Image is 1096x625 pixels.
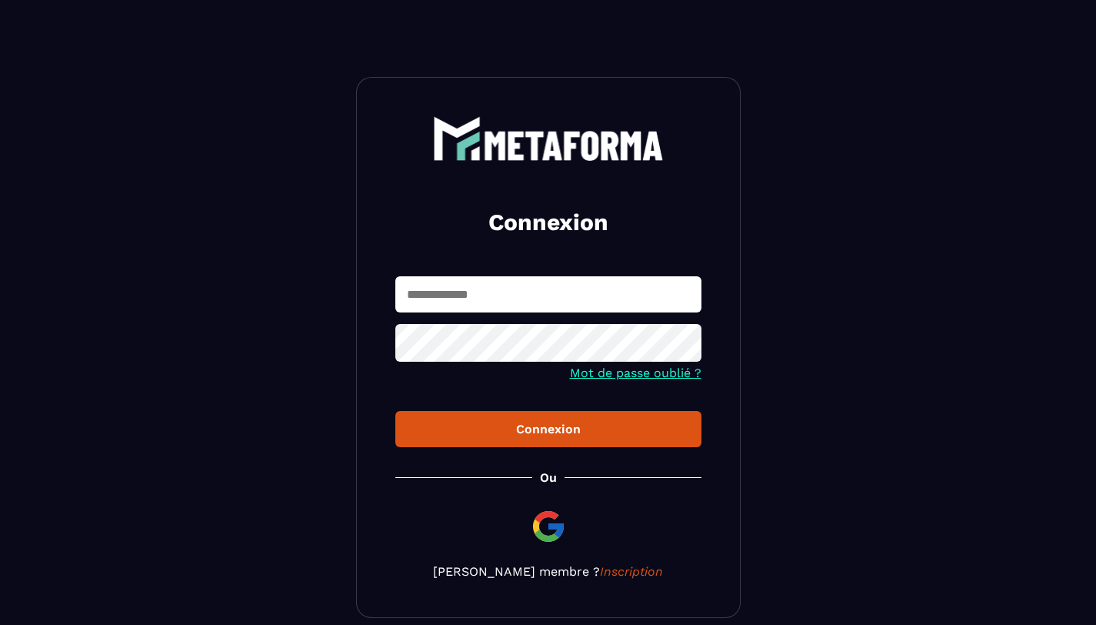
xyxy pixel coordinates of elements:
[540,470,557,485] p: Ou
[395,411,701,447] button: Connexion
[395,116,701,161] a: logo
[408,422,689,436] div: Connexion
[570,366,701,380] a: Mot de passe oublié ?
[395,564,701,579] p: [PERSON_NAME] membre ?
[433,116,664,161] img: logo
[600,564,663,579] a: Inscription
[414,207,683,238] h2: Connexion
[530,508,567,545] img: google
